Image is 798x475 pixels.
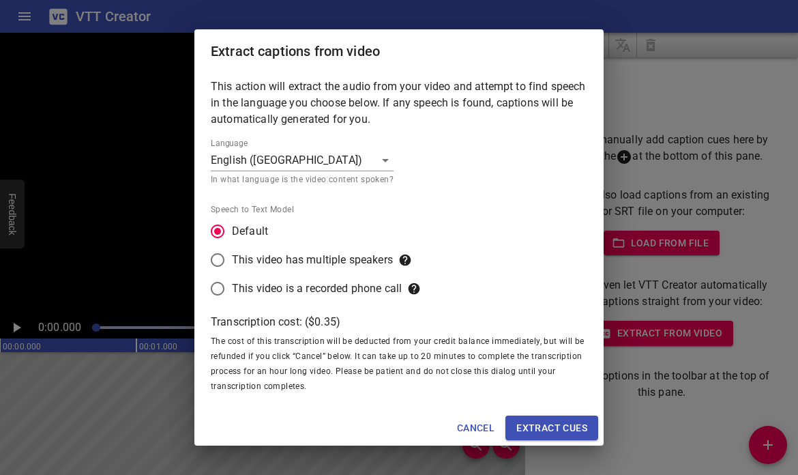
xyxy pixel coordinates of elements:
[505,416,598,441] button: Extract cues
[457,420,494,437] span: Cancel
[232,252,393,268] p: This video has multiple speakers
[232,223,268,240] span: Default
[452,416,500,441] button: Cancel
[398,253,412,267] svg: This option seems to work well for Zoom/Video conferencing calls
[516,420,587,437] span: Extract cues
[211,336,585,391] span: The cost of this transcription will be deducted from your credit balance immediately, but will be...
[211,314,587,330] p: Transcription cost: ($ 0.35 )
[407,282,421,296] svg: Choose this for very low bit rate audio, like you would hear through a phone speaker
[211,40,380,62] h6: Extract captions from video
[211,203,587,217] span: Speech to Text Model
[211,78,587,128] p: This action will extract the audio from your video and attempt to find speech in the language you...
[211,173,394,187] p: In what language is the video content spoken?
[211,149,394,171] div: English ([GEOGRAPHIC_DATA])
[232,280,402,297] p: This video is a recorded phone call
[211,217,587,303] div: speechModel
[211,139,248,147] label: Language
